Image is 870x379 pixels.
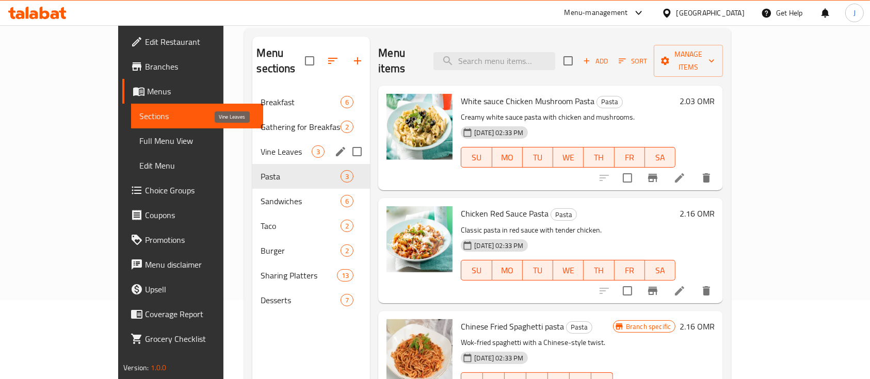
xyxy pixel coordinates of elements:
[252,90,370,114] div: Breakfast6
[676,7,745,19] div: [GEOGRAPHIC_DATA]
[619,263,641,278] span: FR
[567,321,592,333] span: Pasta
[662,48,715,74] span: Manage items
[252,238,370,263] div: Burger2
[523,260,553,281] button: TU
[145,258,255,271] span: Menu disclaimer
[122,302,264,326] a: Coverage Report
[492,147,523,168] button: MO
[145,36,255,48] span: Edit Restaurant
[461,336,613,349] p: Wok-fried spaghetti with a Chinese-style twist.
[261,145,312,158] span: Vine Leaves
[433,52,555,70] input: search
[615,147,645,168] button: FR
[337,269,353,282] div: items
[252,288,370,312] div: Desserts7
[386,94,453,160] img: White sauce Chicken Mushroom Pasta
[261,96,341,108] span: Breakfast
[122,54,264,79] a: Branches
[557,50,579,72] span: Select section
[122,227,264,252] a: Promotions
[640,166,665,190] button: Branch-specific-item
[341,121,353,133] div: items
[299,50,320,72] span: Select all sections
[341,170,353,183] div: items
[461,111,675,124] p: Creamy white sauce pasta with chicken and mushrooms.
[654,45,723,77] button: Manage items
[566,321,592,334] div: Pasta
[122,277,264,302] a: Upsell
[256,45,305,76] h2: Menu sections
[122,29,264,54] a: Edit Restaurant
[553,147,584,168] button: WE
[139,135,255,147] span: Full Menu View
[252,263,370,288] div: Sharing Platters13
[122,326,264,351] a: Grocery Checklist
[461,206,549,221] span: Chicken Red Sauce Pasta
[584,147,614,168] button: TH
[252,189,370,213] div: Sandwiches6
[496,263,519,278] span: MO
[553,260,584,281] button: WE
[252,164,370,189] div: Pasta3
[139,159,255,172] span: Edit Menu
[252,139,370,164] div: Vine Leaves3edit
[461,93,594,109] span: White sauce Chicken Mushroom Pasta
[139,110,255,122] span: Sections
[673,172,686,184] a: Edit menu item
[551,209,576,221] span: Pasta
[145,234,255,246] span: Promotions
[145,333,255,345] span: Grocery Checklist
[261,195,341,207] span: Sandwiches
[252,213,370,238] div: Taco2
[640,278,665,303] button: Branch-specific-item
[680,94,715,108] h6: 2.03 OMR
[694,278,719,303] button: delete
[261,170,341,183] div: Pasta
[557,150,579,165] span: WE
[565,7,628,19] div: Menu-management
[341,295,353,305] span: 7
[341,96,353,108] div: items
[261,269,337,282] div: Sharing Platters
[470,128,527,138] span: [DATE] 02:33 PM
[588,263,610,278] span: TH
[496,150,519,165] span: MO
[333,144,348,159] button: edit
[131,104,264,128] a: Sections
[492,260,523,281] button: MO
[645,147,675,168] button: SA
[470,353,527,363] span: [DATE] 02:33 PM
[261,294,341,306] span: Desserts
[147,85,255,97] span: Menus
[465,150,488,165] span: SU
[579,53,612,69] button: Add
[261,220,341,232] div: Taco
[461,147,492,168] button: SU
[345,48,370,73] button: Add section
[261,244,341,257] span: Burger
[582,55,609,67] span: Add
[341,172,353,182] span: 3
[341,220,353,232] div: items
[694,166,719,190] button: delete
[261,121,341,133] span: Gathering for Breakfast
[378,45,421,76] h2: Menu items
[131,153,264,178] a: Edit Menu
[341,294,353,306] div: items
[386,206,453,272] img: Chicken Red Sauce Pasta
[122,79,264,104] a: Menus
[597,96,623,108] div: Pasta
[470,241,527,251] span: [DATE] 02:33 PM
[612,53,654,69] span: Sort items
[145,184,255,196] span: Choice Groups
[619,150,641,165] span: FR
[252,86,370,317] nav: Menu sections
[341,246,353,256] span: 2
[122,178,264,203] a: Choice Groups
[617,280,638,302] span: Select to update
